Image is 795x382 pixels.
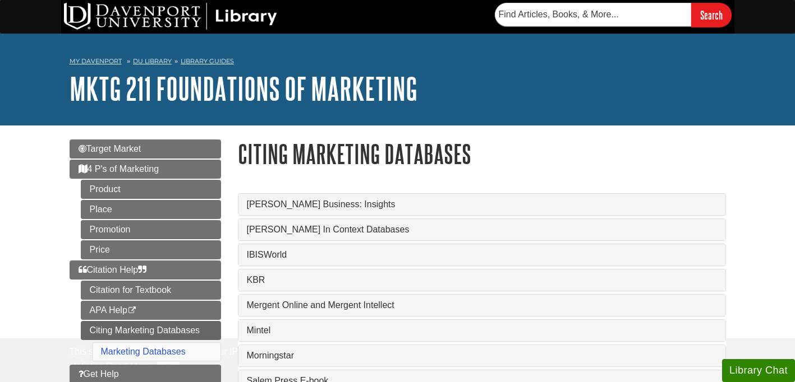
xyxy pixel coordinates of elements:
a: My Davenport [70,57,122,66]
a: MKTG 211 Foundations of Marketing [70,71,417,106]
a: [PERSON_NAME] Business: Insights [247,199,717,209]
a: Morningstar [247,351,717,361]
i: This link opens in a new window [127,307,137,314]
input: Find Articles, Books, & More... [495,3,691,26]
a: [PERSON_NAME] In Context Databases [247,225,717,235]
a: KBR [247,275,717,285]
span: Get Help [79,369,119,379]
a: Marketing Databases [101,347,186,356]
a: Product [81,180,221,199]
a: Target Market [70,139,221,159]
a: Mintel [247,325,717,336]
a: Library Guides [181,57,234,65]
a: Mergent Online and Mergent Intellect [247,300,717,310]
span: Citation Help [79,265,147,274]
a: Citation for Textbook [81,281,221,300]
button: Library Chat [722,359,795,382]
nav: breadcrumb [70,54,726,72]
a: Promotion [81,220,221,239]
span: 4 P's of Marketing [79,164,159,174]
a: Citing Marketing Databases [81,321,221,340]
a: Place [81,200,221,219]
h1: Citing Marketing Databases [238,139,726,168]
a: DU Library [133,57,172,65]
span: Target Market [79,144,141,153]
img: DU Library [64,3,277,30]
a: Price [81,240,221,259]
a: Citation Help [70,260,221,279]
input: Search [691,3,732,27]
form: Searches DU Library's articles, books, and more [495,3,732,27]
a: APA Help [81,301,221,320]
a: IBISWorld [247,250,717,260]
a: 4 P's of Marketing [70,160,221,179]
